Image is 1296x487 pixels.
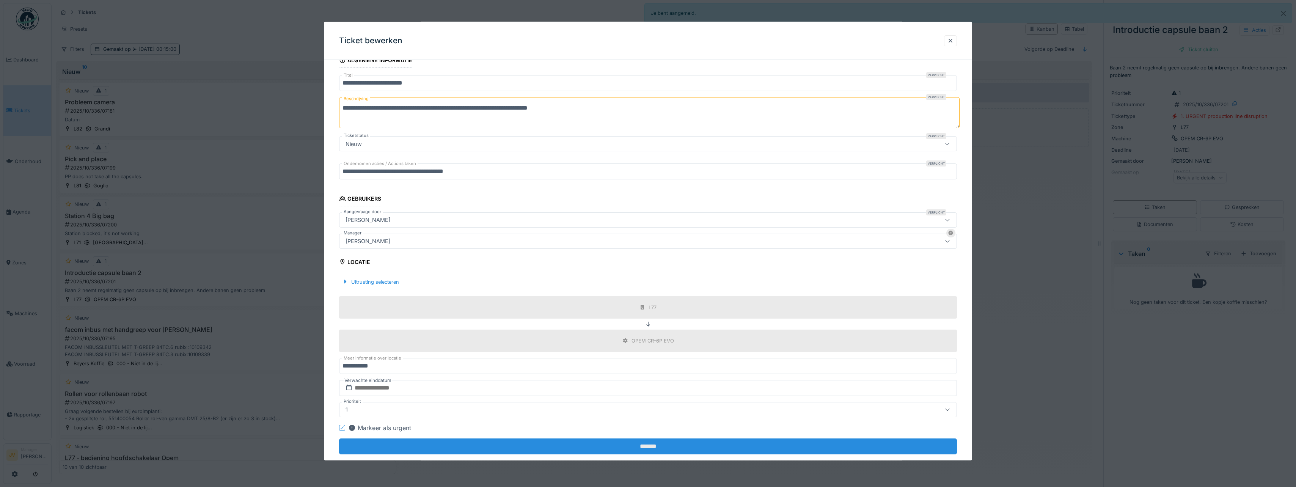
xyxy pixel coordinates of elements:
[649,304,657,311] div: L77
[339,55,412,68] div: Algemene informatie
[348,423,411,432] div: Markeer als urgent
[632,337,674,344] div: OPEM CR-6P EVO
[342,208,383,215] label: Aangevraagd door
[926,160,946,167] div: Verplicht
[342,132,370,139] label: Ticketstatus
[342,215,393,224] div: [PERSON_NAME]
[344,376,392,385] label: Verwachte einddatum
[339,193,381,206] div: Gebruikers
[342,160,418,167] label: Ondernomen acties / Actions taken
[926,133,946,139] div: Verplicht
[339,256,370,269] div: Locatie
[342,140,365,148] div: Nieuw
[342,237,393,245] div: [PERSON_NAME]
[342,355,403,361] label: Meer informatie over locatie
[339,36,402,46] h3: Ticket bewerken
[926,209,946,215] div: Verplicht
[342,229,363,236] label: Manager
[926,94,946,100] div: Verplicht
[342,72,354,79] label: Titel
[342,405,351,414] div: 1
[342,398,363,405] label: Prioriteit
[339,276,402,287] div: Uitrusting selecteren
[926,72,946,78] div: Verplicht
[342,94,370,104] label: Beschrijving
